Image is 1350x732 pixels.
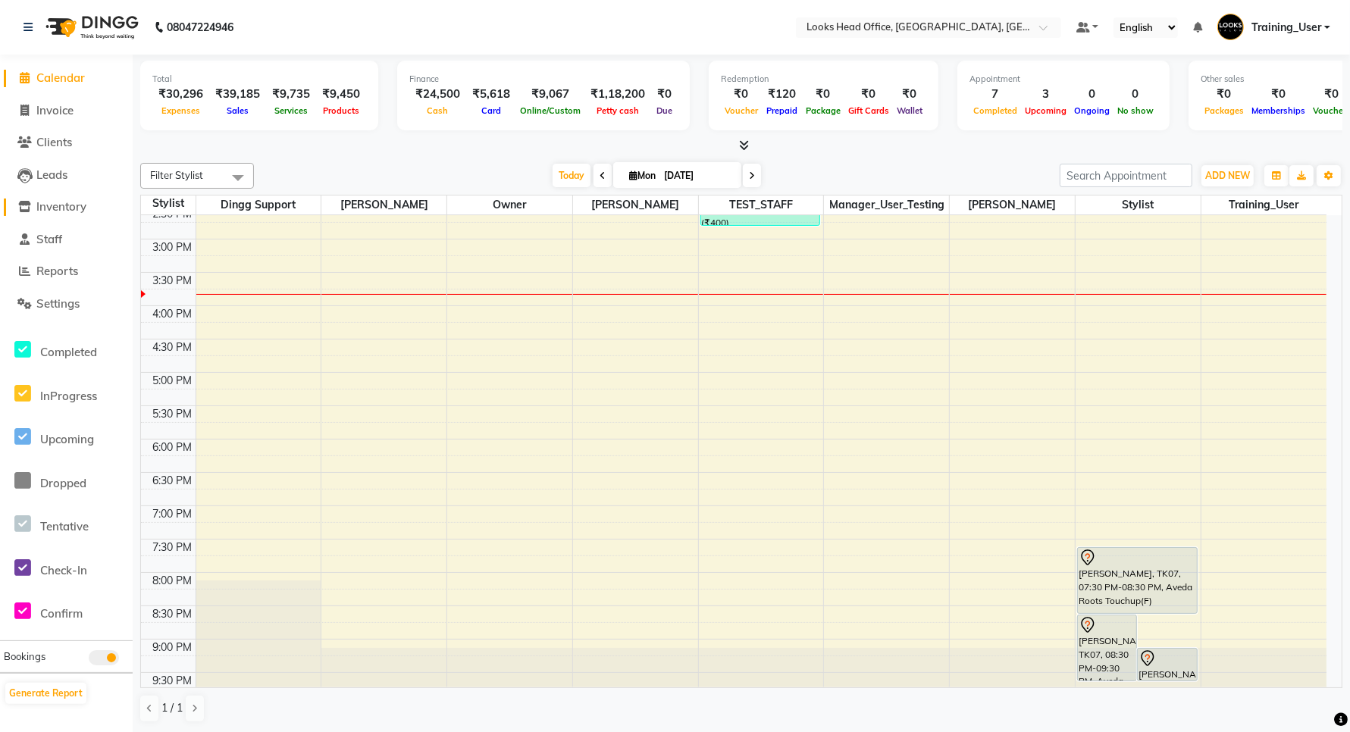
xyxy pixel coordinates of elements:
div: 3:30 PM [150,273,196,289]
span: InProgress [40,389,97,403]
div: Total [152,73,366,86]
span: Calendar [36,70,85,85]
button: ADD NEW [1201,165,1254,186]
span: Filter Stylist [150,169,203,181]
span: Package [802,105,844,116]
span: Inventory [36,199,86,214]
span: Ongoing [1070,105,1114,116]
div: 4:00 PM [150,306,196,322]
a: Inventory [4,199,129,216]
span: Confirm [40,606,83,621]
input: Search Appointment [1060,164,1192,187]
div: ₹0 [651,86,678,103]
span: Training_User [1201,196,1327,214]
div: 4:30 PM [150,339,196,355]
img: Training_User [1217,14,1244,40]
div: 5:00 PM [150,373,196,389]
a: Leads [4,167,129,184]
div: ₹0 [802,86,844,103]
div: Finance [409,73,678,86]
div: ₹0 [893,86,926,103]
span: Invoice [36,103,74,117]
span: Due [653,105,676,116]
span: Upcoming [1021,105,1070,116]
span: Reports [36,264,78,278]
span: Clients [36,135,72,149]
span: Staff [36,232,62,246]
span: Services [271,105,312,116]
div: ₹0 [844,86,893,103]
div: ₹24,500 [409,86,466,103]
span: [PERSON_NAME] [573,196,698,214]
div: ₹120 [762,86,802,103]
div: ₹9,450 [316,86,366,103]
b: 08047224946 [167,6,233,48]
div: ₹5,618 [466,86,516,103]
span: Memberships [1248,105,1309,116]
span: Dropped [40,476,86,490]
span: Card [478,105,505,116]
div: Stylist [141,196,196,211]
span: Packages [1201,105,1248,116]
a: Clients [4,134,129,152]
div: 5:30 PM [150,406,196,422]
div: [PERSON_NAME], TK07, 08:30 PM-09:30 PM, Aveda Roots Touchup(M) [1078,615,1136,680]
span: ADD NEW [1205,170,1250,181]
span: TEST_STAFF [699,196,824,214]
button: Generate Report [5,683,86,704]
span: Online/Custom [516,105,584,116]
div: 8:00 PM [150,573,196,589]
span: Training_User [1251,20,1321,36]
div: 0 [1114,86,1157,103]
span: Mon [625,170,659,181]
span: Tentative [40,519,89,533]
div: 3 [1021,86,1070,103]
div: ₹30,296 [152,86,209,103]
div: Redemption [721,73,926,86]
span: [PERSON_NAME] [321,196,446,214]
div: ₹9,067 [516,86,584,103]
span: stylist [1076,196,1201,214]
div: ₹0 [1248,86,1309,103]
a: Settings [4,296,129,313]
div: 7 [969,86,1021,103]
span: Check-In [40,563,87,577]
span: [PERSON_NAME] [950,196,1075,214]
span: Upcoming [40,432,94,446]
div: 3:00 PM [150,239,196,255]
span: Voucher [721,105,762,116]
div: 9:00 PM [150,640,196,655]
div: 9:30 PM [150,673,196,689]
img: logo [39,6,143,48]
span: Manager_User_Testing [824,196,949,214]
div: Appointment [969,73,1157,86]
span: Leads [36,167,67,182]
a: Invoice [4,102,129,120]
a: Staff [4,231,129,249]
span: Settings [36,296,80,311]
div: ₹39,185 [209,86,266,103]
span: Today [553,164,590,187]
input: 2025-09-01 [659,164,735,187]
div: [PERSON_NAME], TK07, 07:30 PM-08:30 PM, Aveda Roots Touchup(F) [1078,548,1197,613]
div: ₹1,18,200 [584,86,651,103]
span: 1 / 1 [161,700,183,716]
span: Cash [424,105,453,116]
span: Petty cash [593,105,643,116]
span: Completed [969,105,1021,116]
div: ₹9,735 [266,86,316,103]
span: Bookings [4,650,45,662]
span: Products [319,105,363,116]
div: [PERSON_NAME], TK07, 09:00 PM-09:30 PM, Aveda Shampoo Conditioning(F) [1138,649,1196,680]
div: 8:30 PM [150,606,196,622]
div: ₹0 [721,86,762,103]
span: No show [1114,105,1157,116]
span: Expenses [158,105,204,116]
span: Dingg Support [196,196,321,214]
span: Wallet [893,105,926,116]
span: Gift Cards [844,105,893,116]
div: 6:00 PM [150,440,196,455]
div: 7:30 PM [150,540,196,555]
a: Calendar [4,70,129,87]
span: Completed [40,345,97,359]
